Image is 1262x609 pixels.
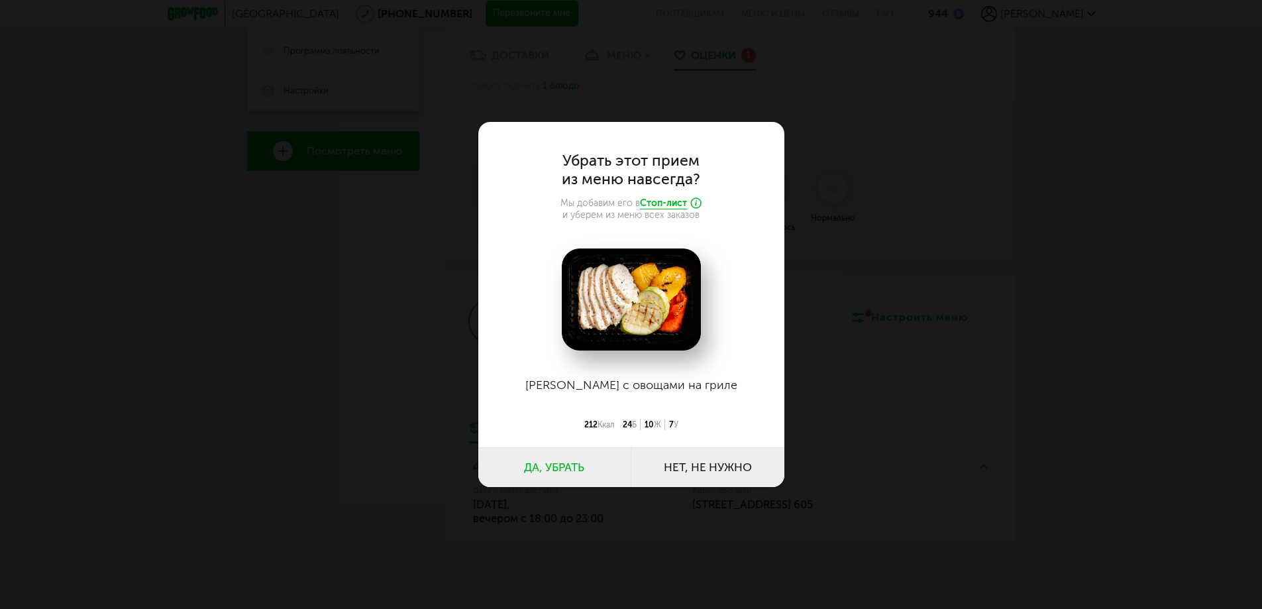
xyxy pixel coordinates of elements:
div: 212 [580,419,619,430]
h3: Убрать этот прием из меню навсегда? [511,151,751,188]
span: У [674,420,678,429]
h4: [PERSON_NAME] с овощами на гриле [511,364,751,406]
button: Нет, не нужно [631,447,784,487]
img: big_u4gUFyGI04g4Uk5Q.png [562,249,701,351]
span: Стоп-лист [640,197,687,209]
button: Да, убрать [478,447,631,487]
span: Ккал [598,420,615,429]
div: 7 [665,419,682,430]
div: 24 [619,419,641,430]
p: Мы добавим его в и уберем из меню всех заказов [511,197,751,221]
div: 10 [641,419,665,430]
span: Ж [654,420,661,429]
span: Б [632,420,637,429]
